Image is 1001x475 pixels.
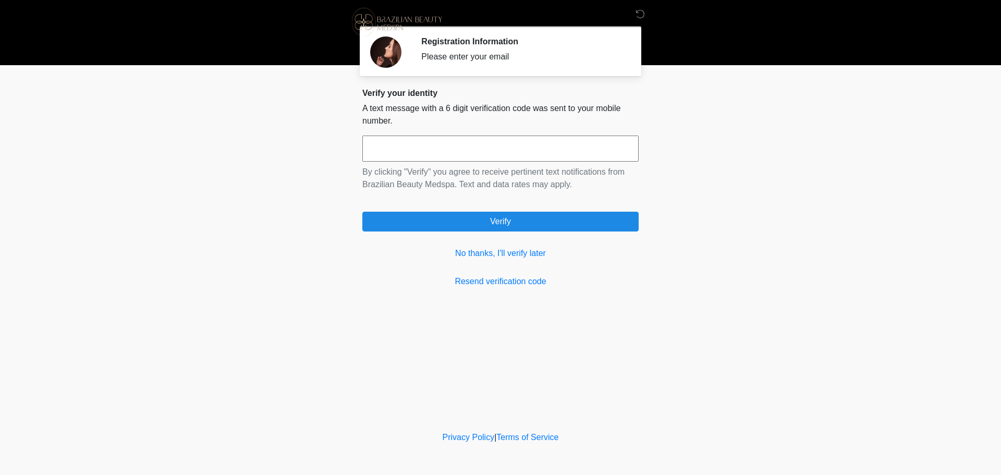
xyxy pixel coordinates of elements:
[362,102,639,127] p: A text message with a 6 digit verification code was sent to your mobile number.
[362,275,639,288] a: Resend verification code
[362,88,639,98] h2: Verify your identity
[362,247,639,260] a: No thanks, I'll verify later
[362,166,639,191] p: By clicking "Verify" you agree to receive pertinent text notifications from Brazilian Beauty Meds...
[443,433,495,442] a: Privacy Policy
[362,212,639,232] button: Verify
[421,51,623,63] div: Please enter your email
[494,433,496,442] a: |
[496,433,558,442] a: Terms of Service
[352,8,442,36] img: Brazilian Beauty Medspa Logo
[370,36,401,68] img: Agent Avatar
